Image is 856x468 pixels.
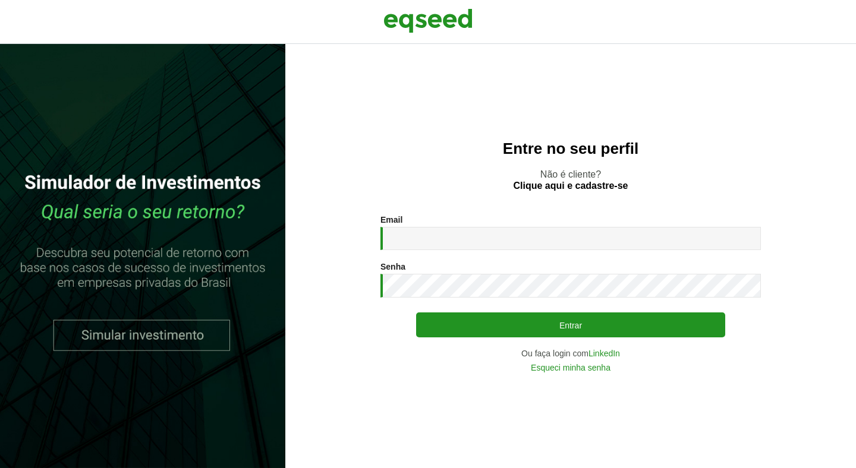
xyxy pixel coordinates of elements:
[383,6,473,36] img: EqSeed Logo
[380,216,402,224] label: Email
[309,140,832,157] h2: Entre no seu perfil
[588,349,620,358] a: LinkedIn
[531,363,610,372] a: Esqueci minha senha
[380,349,761,358] div: Ou faça login com
[309,169,832,191] p: Não é cliente?
[514,181,628,191] a: Clique aqui e cadastre-se
[380,263,405,271] label: Senha
[416,312,725,337] button: Entrar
